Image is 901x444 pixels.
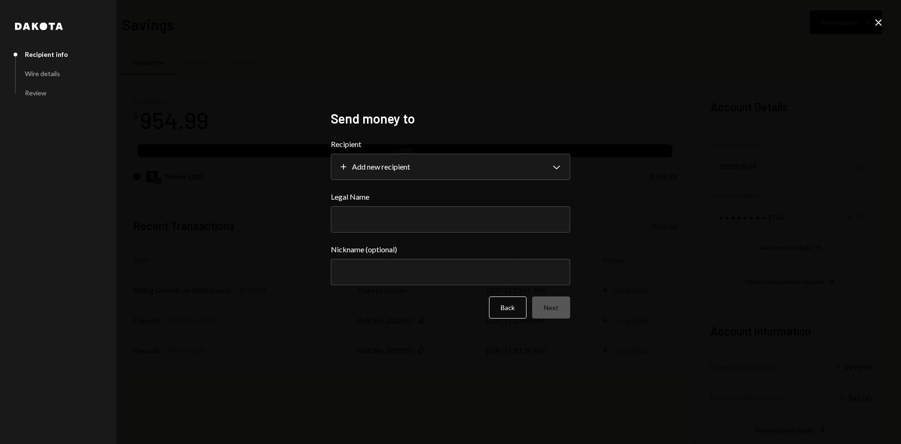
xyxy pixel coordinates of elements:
[25,89,46,97] div: Review
[25,50,68,58] div: Recipient info
[331,109,570,128] h2: Send money to
[331,244,570,255] label: Nickname (optional)
[331,191,570,203] label: Legal Name
[331,139,570,150] label: Recipient
[489,296,527,319] button: Back
[25,70,60,78] div: Wire details
[331,154,570,180] button: Recipient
